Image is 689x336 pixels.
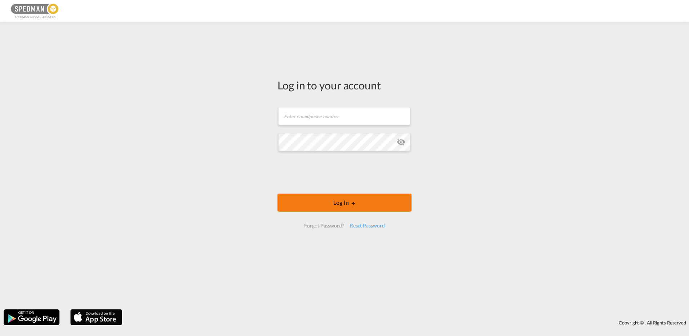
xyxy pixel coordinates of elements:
[11,3,59,19] img: c12ca350ff1b11efb6b291369744d907.png
[290,158,399,186] iframe: reCAPTCHA
[3,309,60,326] img: google.png
[347,219,388,232] div: Reset Password
[397,138,405,146] md-icon: icon-eye-off
[70,309,123,326] img: apple.png
[277,194,412,212] button: LOGIN
[301,219,347,232] div: Forgot Password?
[277,78,412,93] div: Log in to your account
[126,317,689,329] div: Copyright © . All Rights Reserved
[278,107,410,125] input: Enter email/phone number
